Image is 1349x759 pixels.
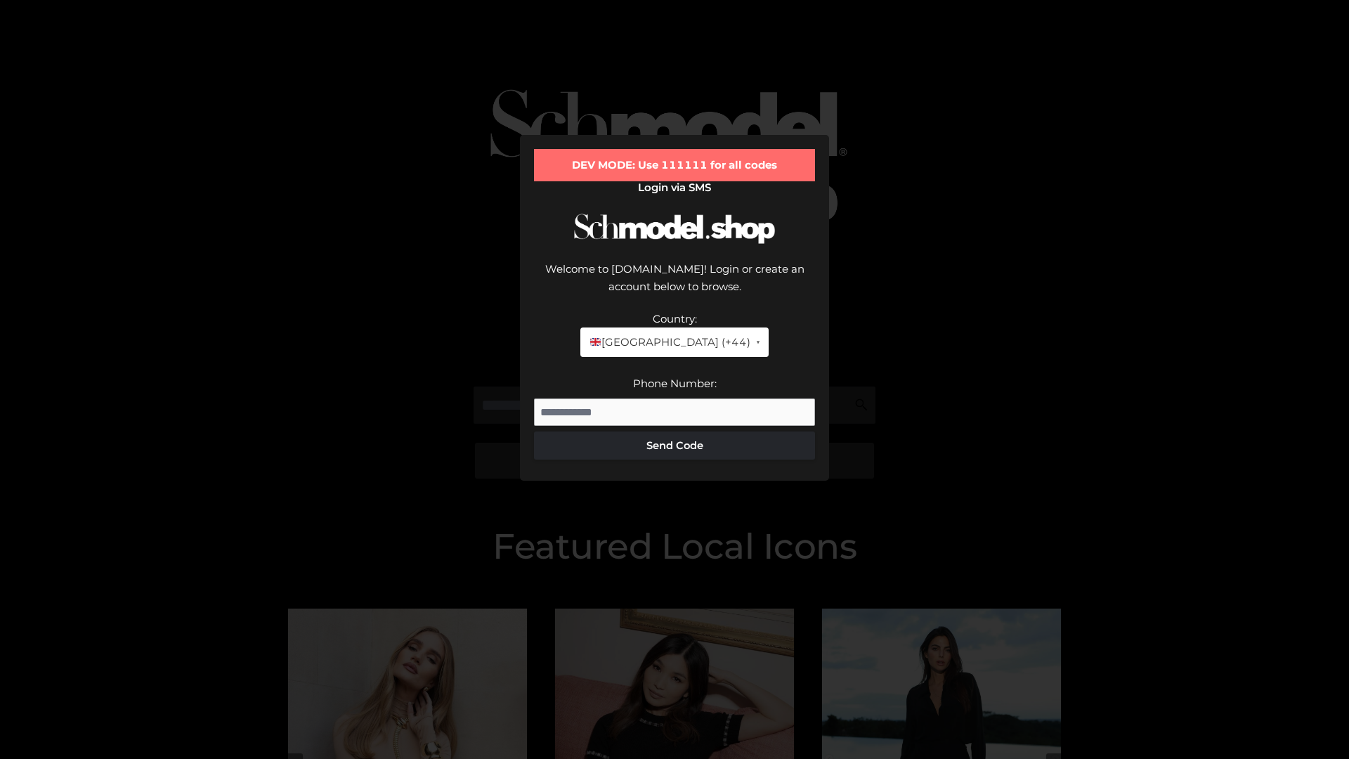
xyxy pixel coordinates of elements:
span: [GEOGRAPHIC_DATA] (+44) [589,333,750,351]
img: Schmodel Logo [569,201,780,257]
button: Send Code [534,432,815,460]
img: 🇬🇧 [590,337,601,347]
label: Country: [653,312,697,325]
h2: Login via SMS [534,181,815,194]
label: Phone Number: [633,377,717,390]
div: DEV MODE: Use 111111 for all codes [534,149,815,181]
div: Welcome to [DOMAIN_NAME]! Login or create an account below to browse. [534,260,815,310]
